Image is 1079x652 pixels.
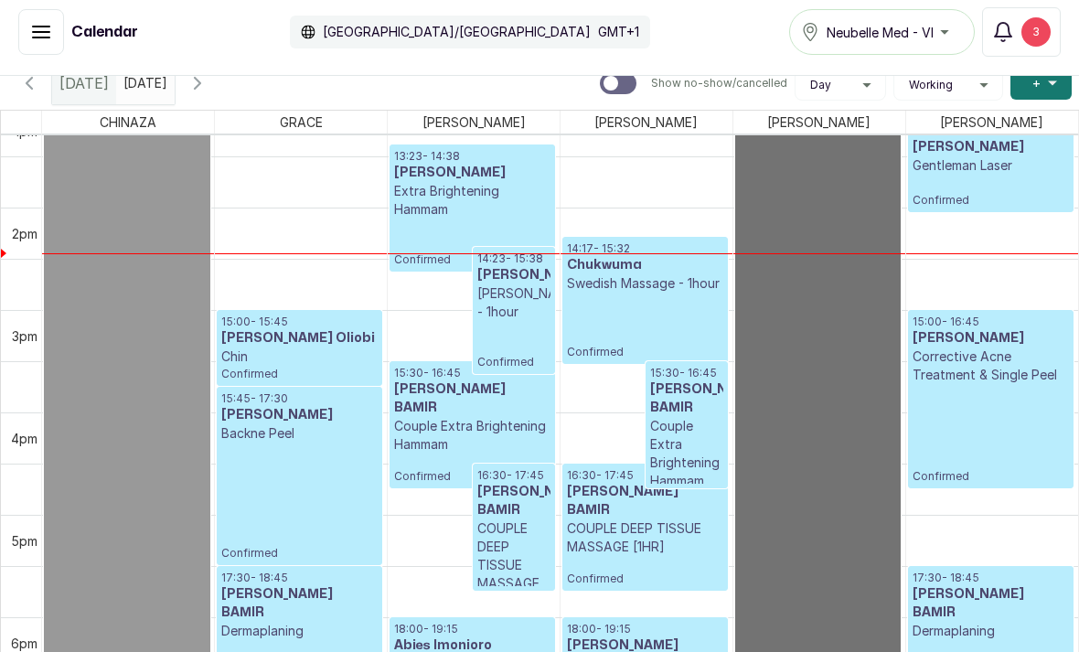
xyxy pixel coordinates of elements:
[567,241,723,256] p: 14:17 - 15:32
[394,622,550,636] p: 18:00 - 19:15
[52,62,116,104] div: [DATE]
[394,164,550,182] h3: [PERSON_NAME]
[221,315,378,329] p: 15:00 - 15:45
[221,622,378,640] p: Dermaplaning
[936,111,1047,134] span: [PERSON_NAME]
[394,380,550,417] h3: [PERSON_NAME] BAMIR
[394,417,550,454] p: Couple Extra Brightening Hammam
[650,417,724,490] p: Couple Extra Brightening Hammam
[567,483,723,519] h3: [PERSON_NAME] BAMIR
[477,266,551,284] h3: [PERSON_NAME]
[394,366,550,380] p: 15:30 - 16:45
[913,315,1070,329] p: 15:00 - 16:45
[419,111,529,134] span: [PERSON_NAME]
[221,443,378,561] p: Confirmed
[221,366,378,381] p: Confirmed
[913,585,1070,622] h3: [PERSON_NAME] BAMIR
[567,519,723,556] p: COUPLE DEEP TISSUE MASSAGE [1HR]
[96,111,160,134] span: CHINAZA
[913,175,1070,208] p: Confirmed
[276,111,326,134] span: GRACE
[909,78,953,92] span: Working
[827,23,934,42] span: Neubelle Med - VI
[650,380,724,417] h3: [PERSON_NAME] BAMIR
[913,622,1070,640] p: Dermaplaning
[394,219,550,267] p: Confirmed
[477,468,551,483] p: 16:30 - 17:45
[394,149,550,164] p: 13:23 - 14:38
[567,622,723,636] p: 18:00 - 19:15
[221,585,378,622] h3: [PERSON_NAME] BAMIR
[913,347,1070,384] p: Corrective Acne Treatment & Single Peel
[221,391,378,406] p: 15:45 - 17:30
[567,468,723,483] p: 16:30 - 17:45
[650,366,724,380] p: 15:30 - 16:45
[477,284,551,321] p: [PERSON_NAME] - 1hour
[477,483,551,519] h3: [PERSON_NAME] BAMIR
[59,72,109,94] span: [DATE]
[651,76,787,91] p: Show no-show/cancelled
[913,138,1070,156] h3: [PERSON_NAME]
[394,454,550,484] p: Confirmed
[8,224,41,243] div: 2pm
[7,531,41,550] div: 5pm
[591,111,701,134] span: [PERSON_NAME]
[913,571,1070,585] p: 17:30 - 18:45
[810,78,831,92] span: Day
[394,182,550,219] p: Extra Brightening Hammam
[598,23,639,41] p: GMT+1
[8,326,41,346] div: 3pm
[764,111,874,134] span: [PERSON_NAME]
[477,519,551,611] p: COUPLE DEEP TISSUE MASSAGE [1HR]
[221,406,378,424] h3: [PERSON_NAME]
[323,23,591,41] p: [GEOGRAPHIC_DATA]/[GEOGRAPHIC_DATA]
[221,329,378,347] h3: [PERSON_NAME] Oliobi
[567,293,723,359] p: Confirmed
[803,78,878,92] button: Day
[221,424,378,443] p: Backne Peel
[789,9,975,55] button: Neubelle Med - VI
[913,384,1070,484] p: Confirmed
[221,347,378,366] p: Chin
[913,156,1070,175] p: Gentleman Laser
[567,274,723,293] p: Swedish Massage - 1hour
[902,78,995,92] button: Working
[477,321,551,369] p: Confirmed
[477,251,551,266] p: 14:23 - 15:38
[567,256,723,274] h3: Chukwuma
[7,429,41,448] div: 4pm
[913,329,1070,347] h3: [PERSON_NAME]
[982,7,1061,57] button: 3
[1032,74,1041,92] span: +
[1021,17,1051,47] div: 3
[71,21,138,43] h1: Calendar
[567,556,723,586] p: Confirmed
[221,571,378,585] p: 17:30 - 18:45
[1010,67,1072,100] button: +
